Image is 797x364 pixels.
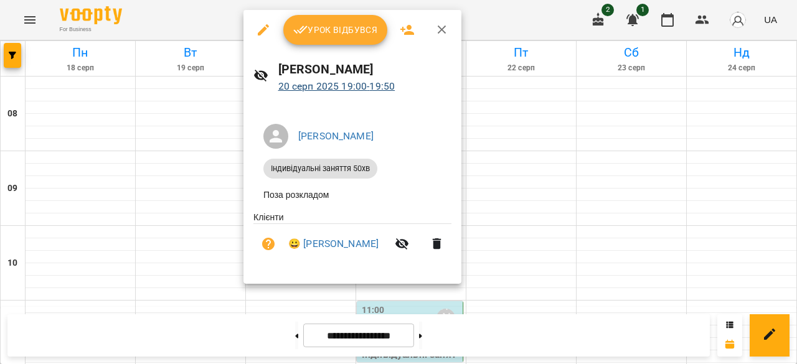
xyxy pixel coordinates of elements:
ul: Клієнти [253,211,451,269]
span: Урок відбувся [293,22,378,37]
li: Поза розкладом [253,184,451,206]
button: Візит ще не сплачено. Додати оплату? [253,229,283,259]
button: Урок відбувся [283,15,388,45]
a: 😀 [PERSON_NAME] [288,236,379,251]
h6: [PERSON_NAME] [278,60,452,79]
span: Індивідуальні заняття 50хв [263,163,377,174]
a: 20 серп 2025 19:00-19:50 [278,80,395,92]
a: [PERSON_NAME] [298,130,374,142]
